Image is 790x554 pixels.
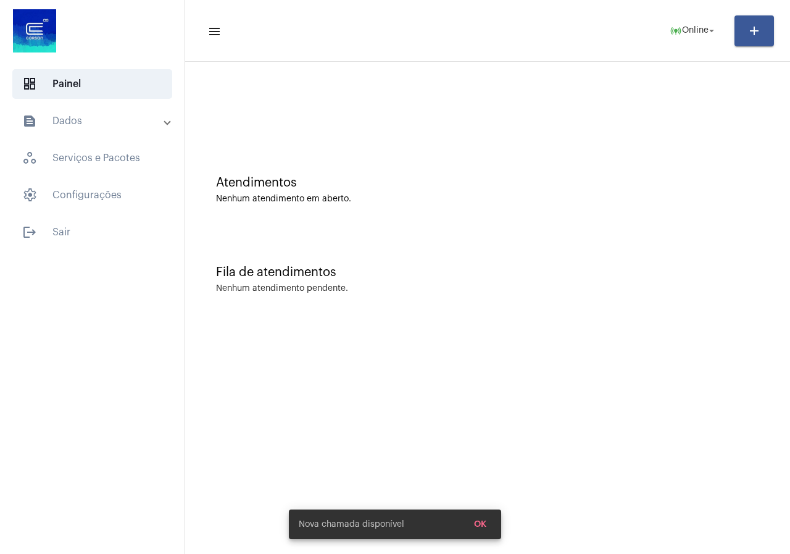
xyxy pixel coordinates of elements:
mat-expansion-panel-header: sidenav iconDados [7,106,185,136]
button: Online [662,19,725,43]
div: Atendimentos [216,176,759,190]
span: Online [682,27,709,35]
button: OK [464,513,496,535]
span: Painel [12,69,172,99]
mat-icon: arrow_drop_down [706,25,717,36]
span: OK [474,520,486,529]
mat-icon: online_prediction [670,25,682,37]
mat-panel-title: Dados [22,114,165,128]
mat-icon: add [747,23,762,38]
mat-icon: sidenav icon [22,225,37,240]
span: sidenav icon [22,77,37,91]
span: Nova chamada disponível [299,518,404,531]
mat-icon: sidenav icon [207,24,220,39]
div: Fila de atendimentos [216,266,759,279]
span: sidenav icon [22,151,37,166]
span: sidenav icon [22,188,37,203]
span: Sair [12,217,172,247]
div: Nenhum atendimento pendente. [216,284,348,293]
span: Configurações [12,180,172,210]
span: Serviços e Pacotes [12,143,172,173]
mat-icon: sidenav icon [22,114,37,128]
img: d4669ae0-8c07-2337-4f67-34b0df7f5ae4.jpeg [10,6,59,56]
div: Nenhum atendimento em aberto. [216,195,759,204]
